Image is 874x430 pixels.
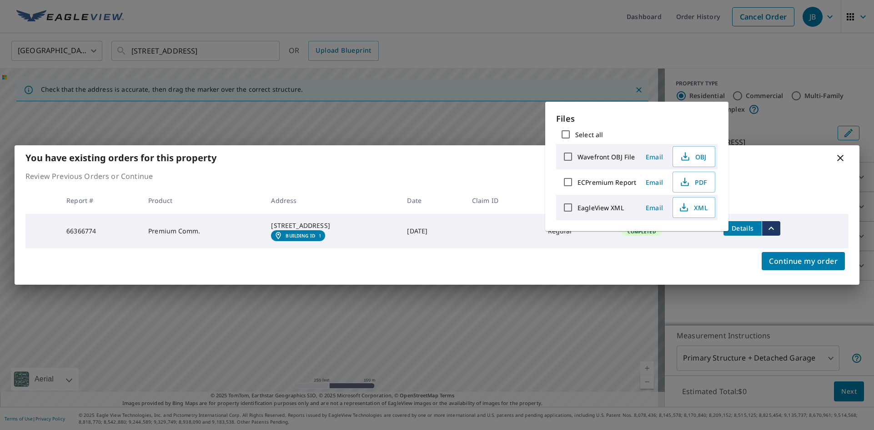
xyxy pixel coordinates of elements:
[640,150,669,164] button: Email
[640,201,669,215] button: Email
[59,187,141,214] th: Report #
[271,221,392,230] div: [STREET_ADDRESS]
[25,171,849,182] p: Review Previous Orders or Continue
[640,175,669,189] button: Email
[556,113,718,125] p: Files
[578,153,635,161] label: Wavefront OBJ File
[400,214,464,248] td: [DATE]
[578,203,624,212] label: EagleView XML
[723,221,762,236] button: detailsBtn-66366774
[673,146,715,167] button: OBJ
[673,197,715,218] button: XML
[769,255,838,267] span: Continue my order
[575,130,603,139] label: Select all
[541,214,614,248] td: Regular
[400,187,464,214] th: Date
[643,203,665,212] span: Email
[673,172,715,193] button: PDF
[141,187,264,214] th: Product
[286,233,315,238] em: Building ID
[622,228,661,235] span: Completed
[762,252,845,270] button: Continue my order
[643,153,665,161] span: Email
[264,187,400,214] th: Address
[643,178,665,187] span: Email
[271,230,325,241] a: Building ID1
[141,214,264,248] td: Premium Comm.
[465,187,541,214] th: Claim ID
[678,202,708,213] span: XML
[578,178,636,187] label: ECPremium Report
[678,151,708,162] span: OBJ
[678,177,708,188] span: PDF
[541,187,614,214] th: Delivery
[59,214,141,248] td: 66366774
[25,152,216,164] b: You have existing orders for this property
[762,221,780,236] button: filesDropdownBtn-66366774
[729,224,756,232] span: Details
